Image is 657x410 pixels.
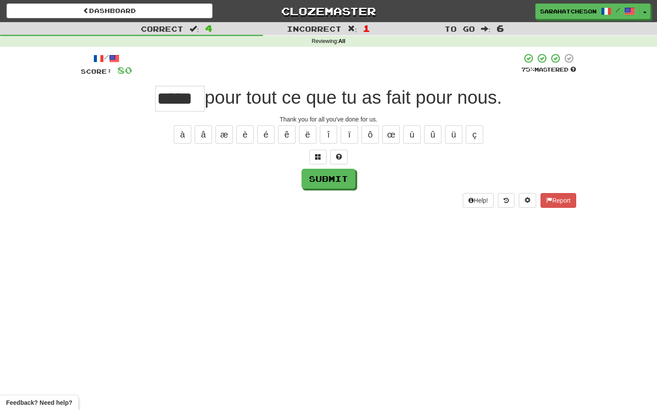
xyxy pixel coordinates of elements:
[309,150,327,164] button: Switch sentence to multiple choice alt+p
[278,125,295,144] button: ê
[117,65,132,75] span: 80
[616,7,620,13] span: /
[7,3,212,18] a: Dashboard
[189,25,199,33] span: :
[226,3,431,19] a: Clozemaster
[216,125,233,144] button: æ
[521,66,576,74] div: Mastered
[445,125,462,144] button: ü
[535,3,640,19] a: sarahatcheson /
[205,23,212,33] span: 4
[320,125,337,144] button: î
[521,66,534,73] span: 75 %
[205,87,502,108] span: pour tout ce que tu as fait pour nous.
[174,125,191,144] button: à
[362,125,379,144] button: ô
[195,125,212,144] button: â
[445,24,475,33] span: To go
[257,125,275,144] button: é
[236,125,254,144] button: è
[338,38,345,44] strong: All
[287,24,342,33] span: Incorrect
[330,150,348,164] button: Single letter hint - you only get 1 per sentence and score half the points! alt+h
[363,23,370,33] span: 1
[403,125,421,144] button: ù
[81,68,112,75] span: Score:
[498,193,514,208] button: Round history (alt+y)
[424,125,441,144] button: û
[302,169,355,189] button: Submit
[348,25,357,33] span: :
[299,125,316,144] button: ë
[81,53,132,64] div: /
[382,125,400,144] button: œ
[466,125,483,144] button: ç
[463,193,494,208] button: Help!
[341,125,358,144] button: ï
[540,7,597,15] span: sarahatcheson
[481,25,491,33] span: :
[141,24,183,33] span: Correct
[541,193,576,208] button: Report
[81,115,576,124] div: Thank you for all you've done for us.
[6,398,72,407] span: Open feedback widget
[497,23,504,33] span: 6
